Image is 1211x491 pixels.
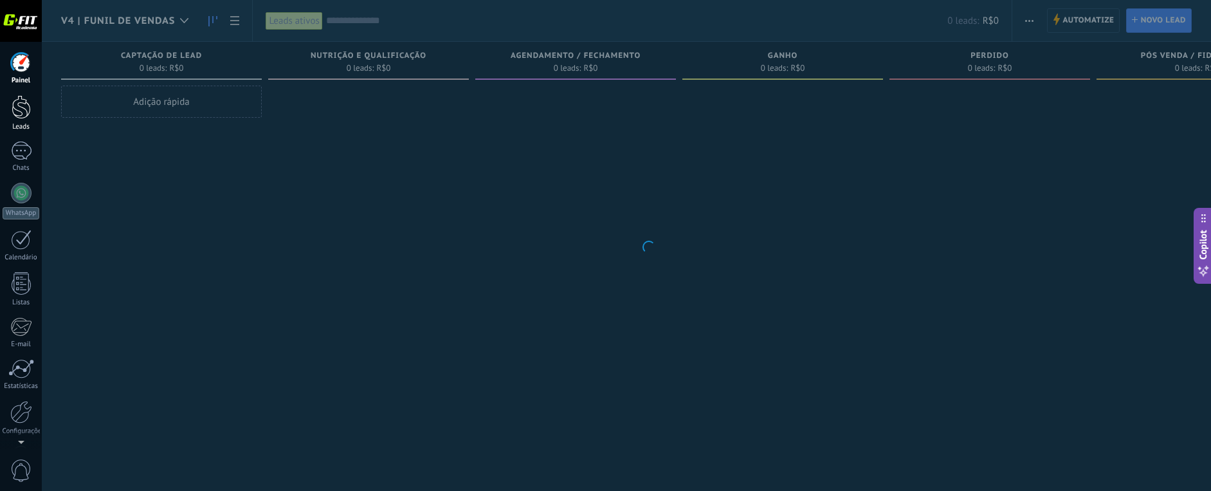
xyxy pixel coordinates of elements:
[3,77,40,85] div: Painel
[3,427,40,436] div: Configurações
[3,123,40,131] div: Leads
[3,164,40,172] div: Chats
[3,299,40,307] div: Listas
[3,340,40,349] div: E-mail
[1197,230,1210,259] span: Copilot
[3,254,40,262] div: Calendário
[3,382,40,391] div: Estatísticas
[3,207,39,219] div: WhatsApp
